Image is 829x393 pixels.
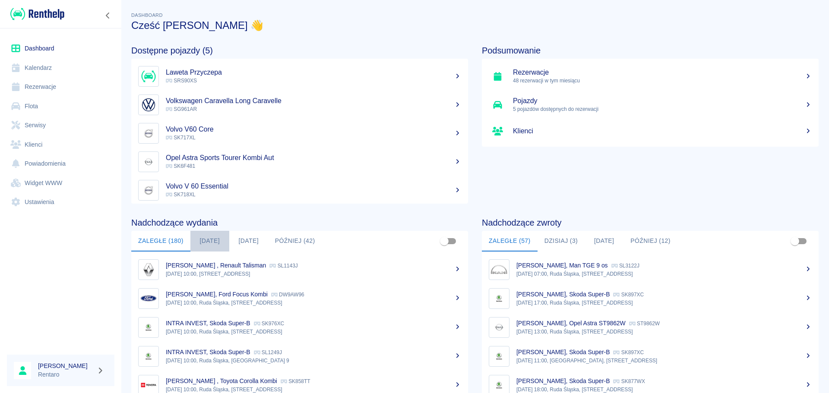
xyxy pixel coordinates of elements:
[516,357,812,365] p: [DATE] 11:00, [GEOGRAPHIC_DATA], [STREET_ADDRESS]
[131,13,163,18] span: Dashboard
[140,348,157,365] img: Image
[166,262,266,269] p: [PERSON_NAME] , Renault Talisman
[140,125,157,141] img: Image
[140,154,157,170] img: Image
[491,348,507,365] img: Image
[7,39,114,58] a: Dashboard
[491,319,507,336] img: Image
[623,231,677,252] button: Później (12)
[166,163,195,169] span: SK6F481
[269,263,297,269] p: SL1143J
[613,349,644,355] p: SK897XC
[482,284,819,313] a: Image[PERSON_NAME], Skoda Super-B SK897XC[DATE] 17:00, Ruda Śląska, [STREET_ADDRESS]
[516,349,610,355] p: [PERSON_NAME], Skoda Super-B
[7,135,114,154] a: Klienci
[7,116,114,135] a: Serwisy
[166,125,461,134] h5: Volvo V60 Core
[513,105,812,113] p: 5 pojazdów dostępnych do rezerwacji
[166,192,196,198] span: SK718XL
[140,68,157,85] img: Image
[131,284,468,313] a: Image[PERSON_NAME], Ford Focus Kombi DW9AW96[DATE] 10:00, Ruda Śląska, [STREET_ADDRESS]
[131,217,468,228] h4: Nadchodzące wydania
[513,77,812,85] p: 48 rezerwacji w tym miesiącu
[140,319,157,336] img: Image
[166,320,250,327] p: INTRA INVEST, Skoda Super-B
[513,68,812,77] h5: Rezerwacje
[38,362,93,370] h6: [PERSON_NAME]
[131,91,468,119] a: ImageVolkswagen Caravella Long Caravelle SG961AR
[482,255,819,284] a: Image[PERSON_NAME], Man TGE 9 os SL3122J[DATE] 07:00, Ruda Śląska, [STREET_ADDRESS]
[629,321,660,327] p: ST9862W
[513,127,812,135] h5: Klienci
[131,176,468,204] a: ImageVolvo V 60 Essential SK718XL
[140,182,157,198] img: Image
[516,328,812,336] p: [DATE] 13:00, Ruda Śląska, [STREET_ADDRESS]
[166,377,277,384] p: [PERSON_NAME] , Toyota Corolla Kombi
[516,291,610,298] p: [PERSON_NAME], Skoda Super-B
[131,342,468,371] a: ImageINTRA INVEST, Skoda Super-B SL1249J[DATE] 10:00, Ruda Śląska, [GEOGRAPHIC_DATA] 9
[491,261,507,278] img: Image
[166,299,461,307] p: [DATE] 10:00, Ruda Śląska, [STREET_ADDRESS]
[7,192,114,212] a: Ustawienia
[38,370,93,379] p: Rentaro
[166,68,461,77] h5: Laweta Przyczepa
[101,10,114,21] button: Zwiń nawigację
[190,231,229,252] button: [DATE]
[513,97,812,105] h5: Pojazdy
[140,290,157,307] img: Image
[131,119,468,148] a: ImageVolvo V60 Core SK717XL
[281,378,310,384] p: SK858TT
[131,148,468,176] a: ImageOpel Astra Sports Tourer Kombi Aut SK6F481
[482,313,819,342] a: Image[PERSON_NAME], Opel Astra ST9862W ST9862W[DATE] 13:00, Ruda Śląska, [STREET_ADDRESS]
[7,7,64,21] a: Renthelp logo
[166,78,197,84] span: SRS90XS
[613,292,644,298] p: SK897XC
[166,270,461,278] p: [DATE] 10:00, [STREET_ADDRESS]
[268,231,322,252] button: Później (42)
[254,321,285,327] p: SK976XC
[7,77,114,97] a: Rezerwacje
[166,349,250,355] p: INTRA INVEST, Skoda Super-B
[516,320,626,327] p: [PERSON_NAME], Opel Astra ST9862W
[140,261,157,278] img: Image
[611,263,639,269] p: SL3122J
[7,58,114,78] a: Kalendarz
[613,378,645,384] p: SK877WX
[166,357,461,365] p: [DATE] 10:00, Ruda Śląska, [GEOGRAPHIC_DATA] 9
[10,7,64,21] img: Renthelp logo
[271,292,304,298] p: DW9AW96
[482,62,819,91] a: Rezerwacje48 rezerwacji w tym miesiącu
[585,231,623,252] button: [DATE]
[538,231,585,252] button: Dzisiaj (3)
[516,377,610,384] p: [PERSON_NAME], Skoda Super-B
[166,182,461,191] h5: Volvo V 60 Essential
[166,135,196,141] span: SK717XL
[516,270,812,278] p: [DATE] 07:00, Ruda Śląska, [STREET_ADDRESS]
[482,91,819,119] a: Pojazdy5 pojazdów dostępnych do rezerwacji
[166,97,461,105] h5: Volkswagen Caravella Long Caravelle
[491,290,507,307] img: Image
[131,231,190,252] button: Zaległe (180)
[131,62,468,91] a: ImageLaweta Przyczepa SRS90XS
[482,45,819,56] h4: Podsumowanie
[140,97,157,113] img: Image
[229,231,268,252] button: [DATE]
[482,217,819,228] h4: Nadchodzące zwroty
[436,233,452,249] span: Pokaż przypisane tylko do mnie
[7,97,114,116] a: Flota
[787,233,803,249] span: Pokaż przypisane tylko do mnie
[7,154,114,173] a: Powiadomienia
[516,299,812,307] p: [DATE] 17:00, Ruda Śląska, [STREET_ADDRESS]
[131,19,819,31] h3: Cześć [PERSON_NAME] 👋
[131,255,468,284] a: Image[PERSON_NAME] , Renault Talisman SL1143J[DATE] 10:00, [STREET_ADDRESS]
[131,45,468,56] h4: Dostępne pojazdy (5)
[166,291,268,298] p: [PERSON_NAME], Ford Focus Kombi
[7,173,114,193] a: Widget WWW
[166,106,197,112] span: SG961AR
[482,342,819,371] a: Image[PERSON_NAME], Skoda Super-B SK897XC[DATE] 11:00, [GEOGRAPHIC_DATA], [STREET_ADDRESS]
[516,262,608,269] p: [PERSON_NAME], Man TGE 9 os
[166,154,461,162] h5: Opel Astra Sports Tourer Kombi Aut
[131,313,468,342] a: ImageINTRA INVEST, Skoda Super-B SK976XC[DATE] 10:00, Ruda Śląska, [STREET_ADDRESS]
[482,231,538,252] button: Zaległe (57)
[482,119,819,143] a: Klienci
